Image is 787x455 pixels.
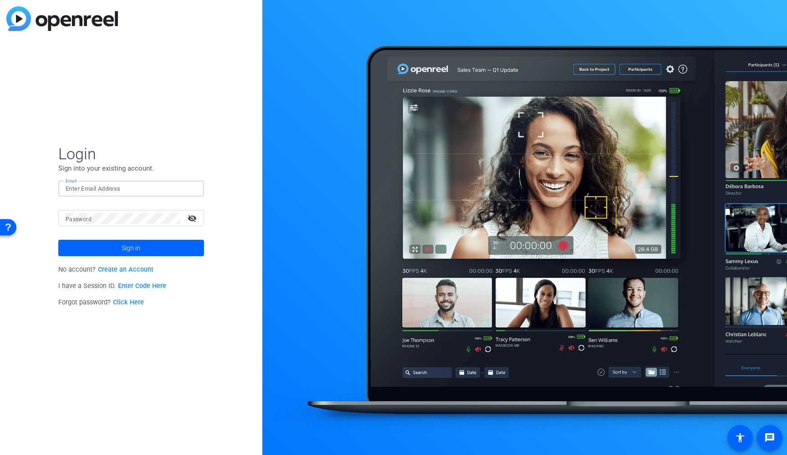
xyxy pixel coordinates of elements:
[58,163,204,173] p: Sign into your existing account.
[764,432,775,443] mat-icon: message
[58,240,204,256] button: Sign in
[118,282,166,290] a: Enter Code Here
[182,212,204,225] mat-icon: visibility_off
[58,144,204,163] span: Login
[58,298,144,306] span: Forgot password?
[98,266,153,273] a: Create an Account
[6,6,118,31] img: blue-gradient.svg
[122,237,140,259] span: Sign in
[113,298,144,306] a: Click Here
[735,432,746,443] mat-icon: accessibility
[58,282,166,290] span: I have a Session ID.
[66,178,77,183] mat-label: Email
[66,216,92,222] mat-label: Password
[58,266,153,273] span: No account?
[66,183,197,194] input: Enter Email Address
